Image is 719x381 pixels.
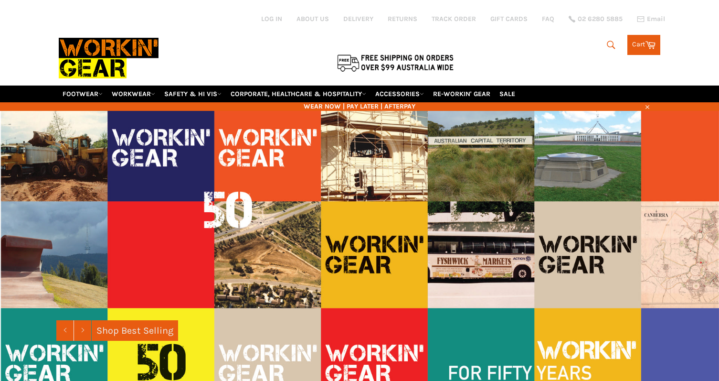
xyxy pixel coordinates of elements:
a: FAQ [542,14,554,23]
a: Log in [261,15,282,23]
a: SAFETY & HI VIS [160,86,225,102]
a: DELIVERY [343,14,373,23]
a: ACCESSORIES [371,86,428,102]
span: Email [647,16,665,22]
a: CORPORATE, HEALTHCARE & HOSPITALITY [227,86,370,102]
a: FOOTWEAR [59,86,106,102]
span: WEAR NOW | PAY LATER | AFTERPAY [59,102,660,111]
a: SALE [496,86,519,102]
a: Email [637,15,665,23]
a: RE-WORKIN' GEAR [429,86,494,102]
a: Cart [627,35,660,55]
a: TRACK ORDER [432,14,476,23]
a: WORKWEAR [108,86,159,102]
a: ABOUT US [296,14,329,23]
a: RETURNS [388,14,417,23]
img: Flat $9.95 shipping Australia wide [336,53,455,73]
span: 02 6280 5885 [578,16,623,22]
a: 02 6280 5885 [569,16,623,22]
img: Workin Gear leaders in Workwear, Safety Boots, PPE, Uniforms. Australia's No.1 in Workwear [59,31,159,85]
a: Shop Best Selling [92,320,178,341]
a: GIFT CARDS [490,14,528,23]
